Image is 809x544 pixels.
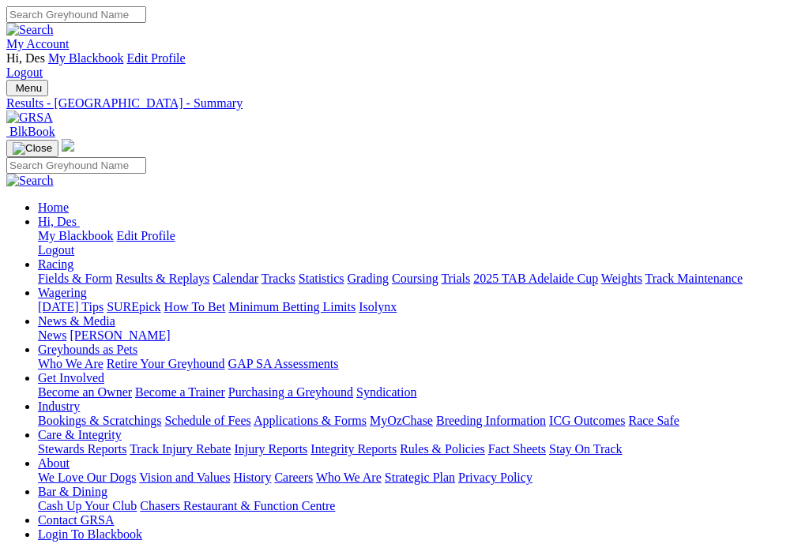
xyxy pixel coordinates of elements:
span: BlkBook [9,125,55,138]
a: Results - [GEOGRAPHIC_DATA] - Summary [6,96,803,111]
button: Toggle navigation [6,140,58,157]
div: Wagering [38,300,803,314]
a: How To Bet [164,300,226,313]
a: Industry [38,400,80,413]
a: Integrity Reports [310,442,397,456]
a: History [233,471,271,484]
img: logo-grsa-white.png [62,139,74,152]
span: Hi, Des [6,51,45,65]
a: Stay On Track [549,442,622,456]
a: My Account [6,37,70,51]
a: Wagering [38,286,87,299]
a: Stewards Reports [38,442,126,456]
div: Care & Integrity [38,442,803,456]
a: Injury Reports [234,442,307,456]
a: Race Safe [628,414,679,427]
a: Schedule of Fees [164,414,250,427]
a: Minimum Betting Limits [228,300,356,313]
a: Applications & Forms [254,414,367,427]
a: About [38,456,70,470]
a: Racing [38,257,73,271]
div: Hi, Des [38,229,803,257]
a: Hi, Des [38,215,80,228]
a: Vision and Values [139,471,230,484]
a: Results & Replays [115,272,209,285]
a: Grading [348,272,389,285]
a: Greyhounds as Pets [38,343,137,356]
img: GRSA [6,111,53,125]
div: Greyhounds as Pets [38,357,803,371]
a: Weights [601,272,642,285]
a: [PERSON_NAME] [70,328,170,342]
a: News [38,328,66,342]
a: Rules & Policies [400,442,485,456]
div: About [38,471,803,485]
a: Strategic Plan [385,471,455,484]
div: My Account [6,51,803,80]
input: Search [6,6,146,23]
a: Care & Integrity [38,428,122,441]
a: Calendar [213,272,258,285]
a: Careers [274,471,313,484]
a: Purchasing a Greyhound [228,385,353,399]
a: Logout [6,66,43,79]
a: 2025 TAB Adelaide Cup [473,272,598,285]
a: Statistics [299,272,344,285]
a: Track Maintenance [645,272,743,285]
a: GAP SA Assessments [228,357,339,370]
a: Login To Blackbook [38,527,142,541]
a: Bookings & Scratchings [38,414,161,427]
a: Bar & Dining [38,485,107,498]
a: Retire Your Greyhound [107,357,225,370]
a: Edit Profile [126,51,185,65]
a: News & Media [38,314,115,328]
a: Track Injury Rebate [130,442,231,456]
a: My Blackbook [48,51,124,65]
span: Hi, Des [38,215,77,228]
div: Get Involved [38,385,803,400]
span: Menu [16,82,42,94]
a: Coursing [392,272,438,285]
a: Become a Trainer [135,385,225,399]
a: Contact GRSA [38,513,114,527]
a: Logout [38,243,74,257]
a: Become an Owner [38,385,132,399]
a: MyOzChase [370,414,433,427]
a: Trials [441,272,470,285]
a: Privacy Policy [458,471,532,484]
input: Search [6,157,146,174]
a: My Blackbook [38,229,114,242]
a: Home [38,201,69,214]
a: Edit Profile [117,229,175,242]
a: We Love Our Dogs [38,471,136,484]
a: Get Involved [38,371,104,385]
a: Who We Are [38,357,103,370]
a: SUREpick [107,300,160,313]
a: Syndication [356,385,416,399]
a: Who We Are [316,471,382,484]
img: Search [6,23,54,37]
a: Cash Up Your Club [38,499,137,512]
div: Bar & Dining [38,499,803,513]
img: Search [6,174,54,188]
a: Breeding Information [436,414,546,427]
button: Toggle navigation [6,80,48,96]
a: Fact Sheets [488,442,546,456]
div: News & Media [38,328,803,343]
a: Tracks [262,272,295,285]
a: Chasers Restaurant & Function Centre [140,499,335,512]
a: BlkBook [6,125,55,138]
img: Close [13,142,52,155]
a: [DATE] Tips [38,300,103,313]
a: Fields & Form [38,272,112,285]
a: Isolynx [359,300,397,313]
a: ICG Outcomes [549,414,625,427]
div: Industry [38,414,803,428]
div: Racing [38,272,803,286]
